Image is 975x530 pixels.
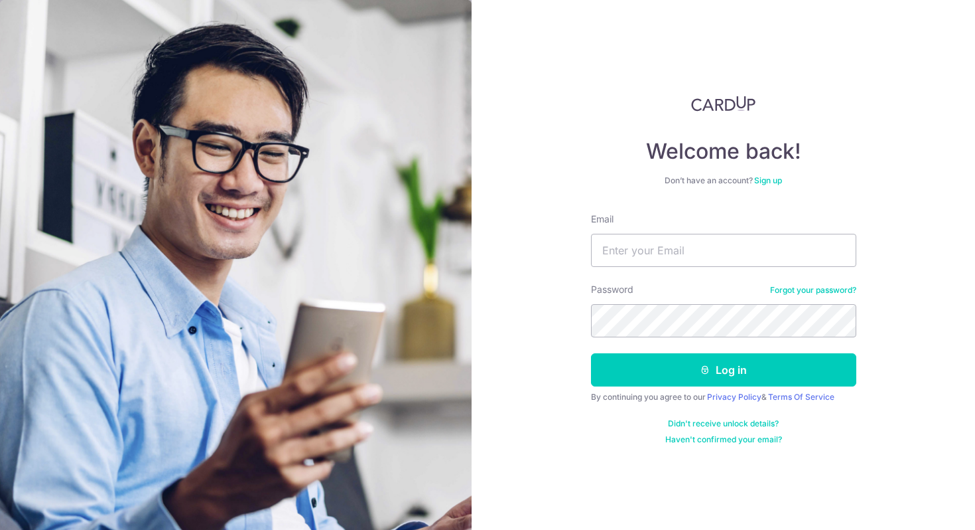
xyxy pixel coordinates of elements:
div: By continuing you agree to our & [591,392,856,402]
label: Email [591,213,614,226]
div: Don’t have an account? [591,175,856,186]
a: Didn't receive unlock details? [668,418,779,429]
label: Password [591,283,633,296]
a: Privacy Policy [707,392,761,402]
input: Enter your Email [591,234,856,267]
a: Forgot your password? [770,285,856,296]
a: Terms Of Service [768,392,834,402]
a: Haven't confirmed your email? [665,434,782,445]
a: Sign up [754,175,782,185]
img: CardUp Logo [691,96,756,112]
button: Log in [591,353,856,387]
h4: Welcome back! [591,138,856,165]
